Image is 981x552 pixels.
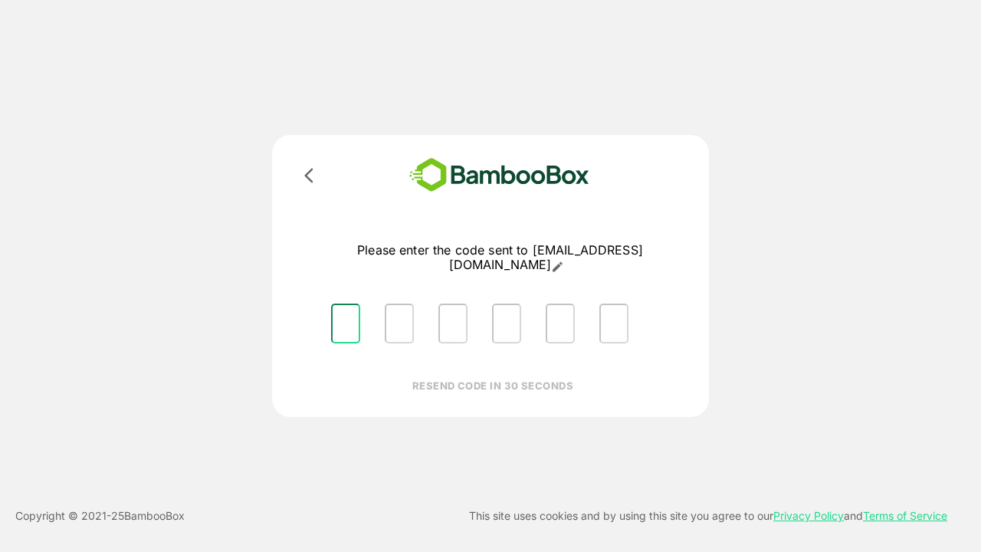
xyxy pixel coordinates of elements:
input: Please enter OTP character 3 [438,304,468,343]
img: bamboobox [387,153,612,197]
p: This site uses cookies and by using this site you agree to our and [469,507,947,525]
input: Please enter OTP character 1 [331,304,360,343]
p: Please enter the code sent to [EMAIL_ADDRESS][DOMAIN_NAME] [319,243,681,273]
a: Privacy Policy [773,509,844,522]
input: Please enter OTP character 4 [492,304,521,343]
input: Please enter OTP character 2 [385,304,414,343]
a: Terms of Service [863,509,947,522]
p: Copyright © 2021- 25 BambooBox [15,507,185,525]
input: Please enter OTP character 5 [546,304,575,343]
input: Please enter OTP character 6 [599,304,628,343]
